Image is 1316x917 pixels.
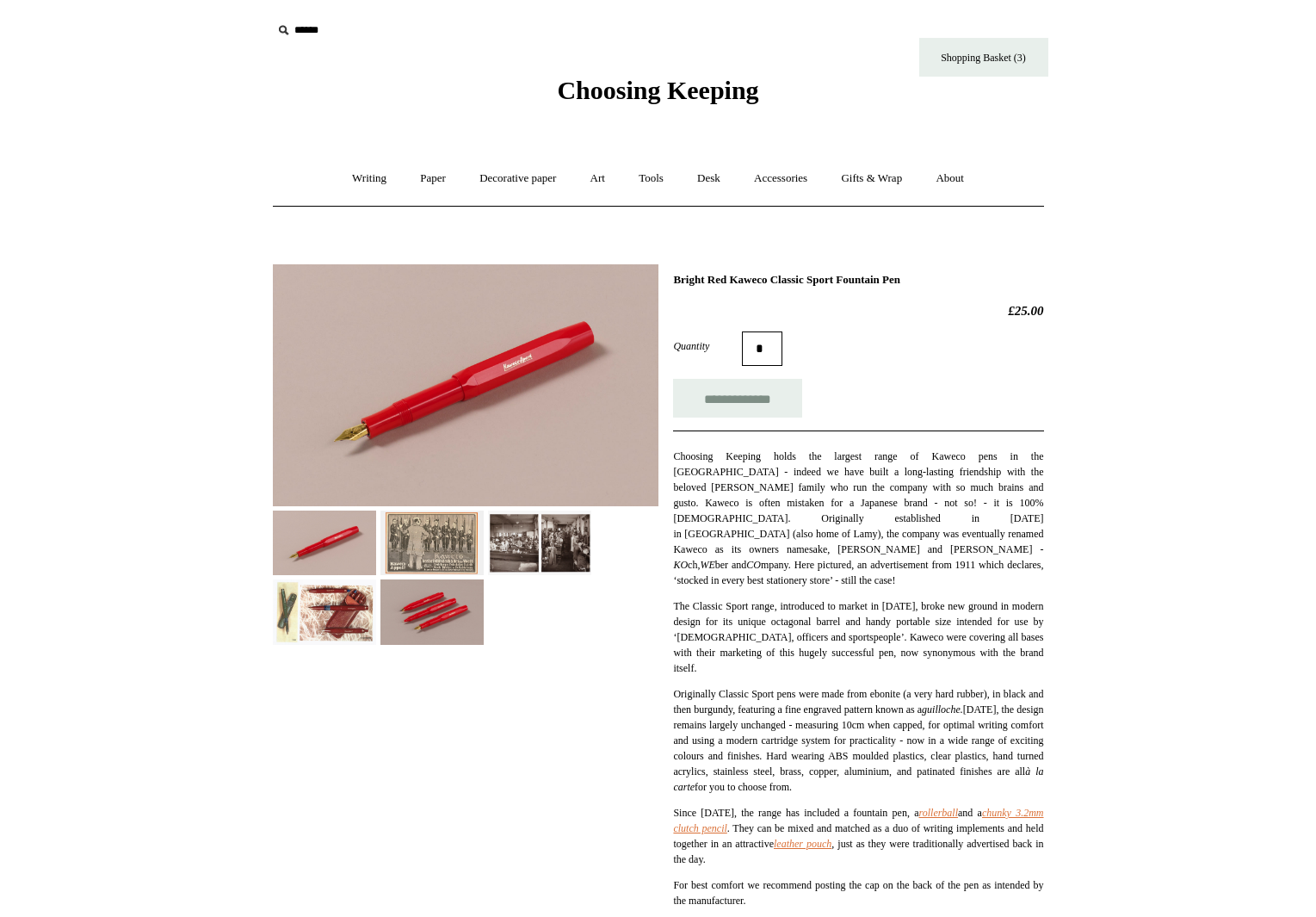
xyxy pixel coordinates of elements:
[673,273,1043,287] h1: Bright Red Kaweco Classic Sport Fountain Pen
[337,156,402,201] a: Writing
[746,559,761,571] i: CO
[273,579,376,644] img: Bright Red Kaweco Classic Sport Fountain Pen
[738,156,823,201] a: Accessories
[673,805,1043,867] p: Since [DATE], the range has included a fountain pen, a and a . They can be mixed and matched as a...
[825,156,917,201] a: Gifts & Wrap
[700,559,714,571] i: WE
[380,511,484,575] img: Bright Red Kaweco Classic Sport Fountain Pen
[682,156,736,201] a: Desk
[918,807,958,819] a: rollerball
[673,688,1043,793] span: Originally Classic Sport pens were made from ebonite (a very hard rubber), in black and then burg...
[673,879,1043,907] span: For best comfort we recommend posting the cap on the back of the pen as intended by the manufactu...
[380,579,484,644] img: Bright Red Kaweco Classic Sport Fountain Pen
[557,76,758,104] span: Choosing Keeping
[623,156,679,201] a: Tools
[919,38,1048,77] a: Shopping Basket (3)
[273,511,376,575] img: Bright Red Kaweco Classic Sport Fountain Pen
[464,156,572,201] a: Decorative paper
[575,156,621,201] a: Art
[405,156,461,201] a: Paper
[920,156,979,201] a: About
[673,559,688,571] i: KO
[673,303,1043,319] h2: £25.00
[673,600,1043,674] span: The Classic Sport range, introduced to market in [DATE], broke new ground in modern design for it...
[673,338,742,354] label: Quantity
[673,807,1043,834] a: chunky 3.2mm clutch pencil
[488,511,591,575] img: Bright Red Kaweco Classic Sport Fountain Pen
[922,703,963,716] i: guilloche.
[273,264,658,506] img: Bright Red Kaweco Classic Sport Fountain Pen
[774,838,831,850] a: leather pouch
[557,90,758,102] a: Choosing Keeping
[673,449,1043,588] p: Choosing Keeping holds the largest range of Kaweco pens in the [GEOGRAPHIC_DATA] - indeed we have...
